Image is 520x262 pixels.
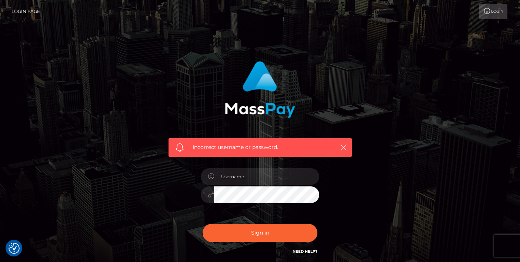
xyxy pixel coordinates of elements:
a: Login Page [11,4,40,19]
a: Login [479,4,507,19]
button: Sign in [203,224,317,242]
a: Need Help? [293,249,317,254]
img: MassPay Login [225,61,295,118]
span: Incorrect username or password. [193,143,328,151]
button: Consent Preferences [9,243,20,254]
input: Username... [214,168,319,185]
img: Revisit consent button [9,243,20,254]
